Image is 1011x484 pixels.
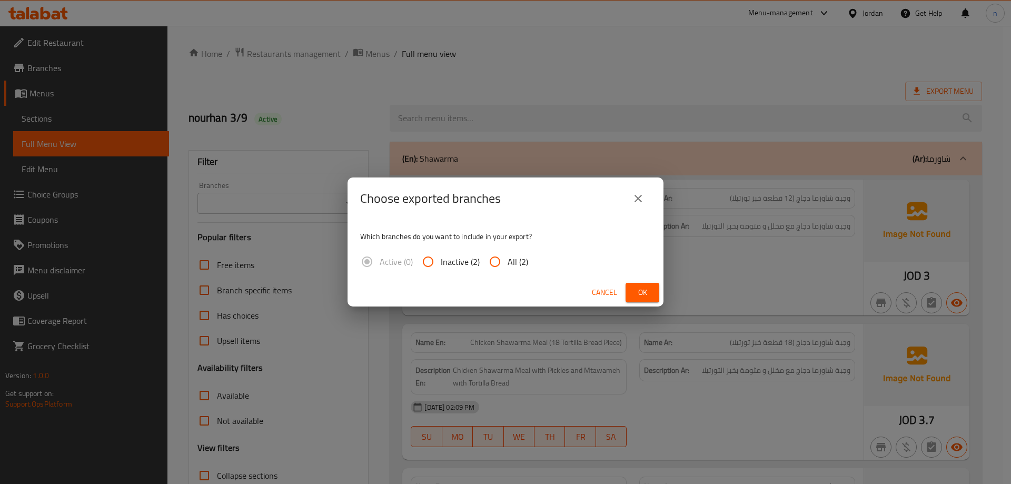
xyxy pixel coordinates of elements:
button: close [626,186,651,211]
span: All (2) [508,255,528,268]
p: Which branches do you want to include in your export? [360,231,651,242]
h2: Choose exported branches [360,190,501,207]
span: Inactive (2) [441,255,480,268]
span: Cancel [592,286,617,299]
button: Cancel [588,283,621,302]
button: Ok [626,283,659,302]
span: Active (0) [380,255,413,268]
span: Ok [634,286,651,299]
